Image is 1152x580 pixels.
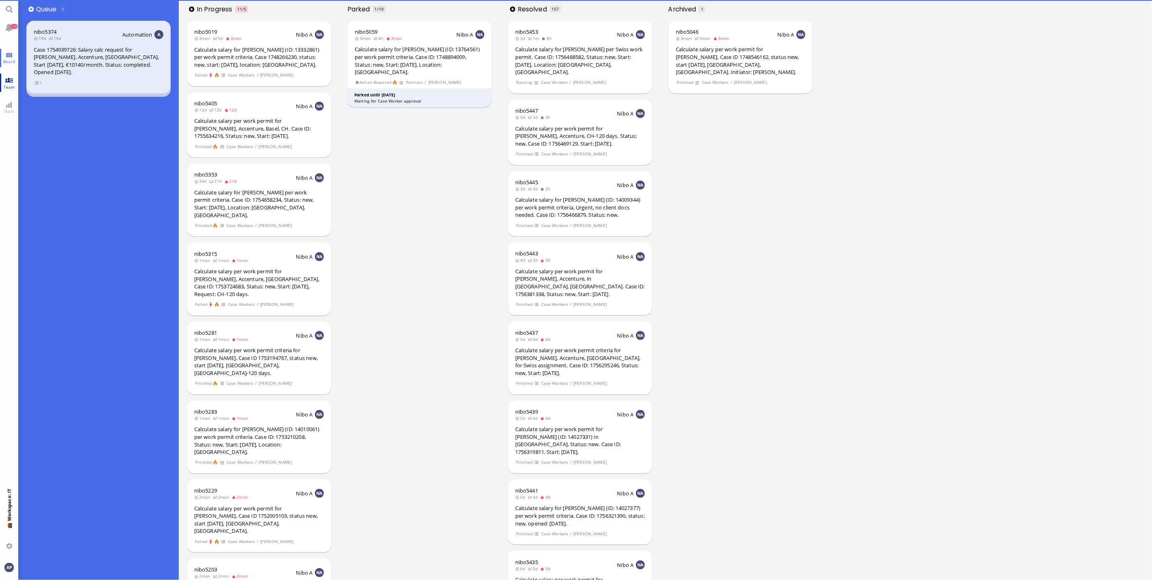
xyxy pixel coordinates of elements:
[194,178,209,184] span: 24d
[541,150,568,157] span: Case Workers
[315,173,324,182] img: NA
[457,31,473,38] span: Nibo A
[515,196,645,219] div: Calculate salary for [PERSON_NAME] (ID: 14009344) per work permit criteria. Urgent, no client doc...
[516,150,533,157] span: Finished
[570,380,572,387] span: /
[195,301,207,308] span: Failed
[515,250,538,257] a: nibo5443
[515,329,538,336] span: nibo5437
[255,143,257,150] span: /
[6,521,12,540] span: 💼 Workspace: IT
[515,46,645,76] div: Calculate salary for [PERSON_NAME] per Swiss work permit. Case ID: 1756488582, Status: new, Start...
[515,107,538,114] a: nibo5447
[515,179,538,186] a: nibo5445
[194,566,217,573] span: nibo5203
[228,538,255,545] span: Case Workers
[540,79,568,86] span: Case Workers
[515,35,528,41] span: 3d
[34,28,56,35] span: nibo5374
[354,92,485,98] div: Parked until [DATE]
[194,171,217,178] span: nibo5353
[516,459,533,466] span: Finished
[296,332,313,339] span: Nibo A
[515,425,645,456] div: Calculate salary per work permit for [PERSON_NAME] (ID: 14027331) in [GEOGRAPHIC_DATA]. Status: n...
[515,504,645,527] div: Calculate salary for [PERSON_NAME] (ID: 14027377) per work permit criteria. Case ID: 1756321390, ...
[195,380,212,387] span: Finished
[515,408,538,415] a: nibo5439
[386,35,405,41] span: 3mon
[237,6,242,12] span: 11
[49,35,64,41] span: 19d
[260,301,294,308] span: [PERSON_NAME]
[226,143,254,150] span: Case Workers
[315,489,324,498] img: NA
[255,459,257,466] span: /
[540,415,553,421] span: 4d
[34,79,42,86] span: view 1 items
[213,336,232,342] span: 1mon
[194,505,324,535] div: Calculate salary per work permit for [PERSON_NAME], Case ID 1752005103, status new, start [DATE],...
[528,336,540,342] span: 4d
[232,415,250,421] span: 1mon
[636,252,645,261] img: NA
[355,46,484,76] div: Calculate salary for [PERSON_NAME] (ID: 13764561) per work permit criteria. Case ID: 1748894009, ...
[541,530,568,537] span: Case Workers
[194,408,217,415] a: nibo5283
[1,59,17,64] span: Board
[510,7,515,12] button: Add
[676,28,699,35] a: nibo5046
[232,573,250,579] span: 2mon
[213,257,232,263] span: 1mon
[194,28,217,35] span: nibo5019
[256,538,259,545] span: /
[515,268,645,298] div: Calculate salary per work permit for [PERSON_NAME], Accenture, in [GEOGRAPHIC_DATA], [GEOGRAPHIC_...
[676,79,693,86] span: Finished
[375,6,377,12] span: 1
[232,494,250,500] span: 2mon
[195,459,212,466] span: Finished
[541,459,568,466] span: Case Workers
[355,28,377,35] span: nibo5059
[315,252,324,261] img: NA
[540,257,553,263] span: 3d
[515,125,645,148] div: Calculate salary per work permit for [PERSON_NAME], Accenture, CH-120 days. Status: new, Case ID:...
[540,186,553,192] span: 2h
[258,380,292,387] span: [PERSON_NAME]
[242,6,246,12] span: /5
[541,380,568,387] span: Case Workers
[515,28,538,35] a: nibo5453
[213,35,226,41] span: 5d
[528,35,542,41] span: 1m
[528,415,540,421] span: 4d
[258,222,292,229] span: [PERSON_NAME]
[194,100,217,107] span: nibo5405
[541,301,568,308] span: Case Workers
[475,30,484,39] img: NA
[255,222,257,229] span: /
[194,329,217,336] span: nibo5281
[617,31,634,38] span: Nibo A
[540,494,553,500] span: 4d
[315,102,324,111] img: NA
[617,411,634,418] span: Nibo A
[668,4,699,14] span: Archived
[573,150,607,157] span: [PERSON_NAME]
[734,79,768,86] span: [PERSON_NAME]
[796,30,805,39] img: NA
[515,114,528,120] span: 3d
[194,107,209,113] span: 13d
[258,143,292,150] span: [PERSON_NAME]
[226,459,254,466] span: Case Workers
[518,4,550,14] span: Resolved
[213,573,232,579] span: 2mon
[428,79,462,86] span: [PERSON_NAME]
[224,178,239,184] span: 21d
[296,490,313,497] span: Nibo A
[195,72,207,78] span: Failed
[315,568,324,577] img: NA
[194,117,324,140] div: Calculate salary per work permit for [PERSON_NAME], Accenture, Basel, CH. Case ID: 1755634216, St...
[570,530,572,537] span: /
